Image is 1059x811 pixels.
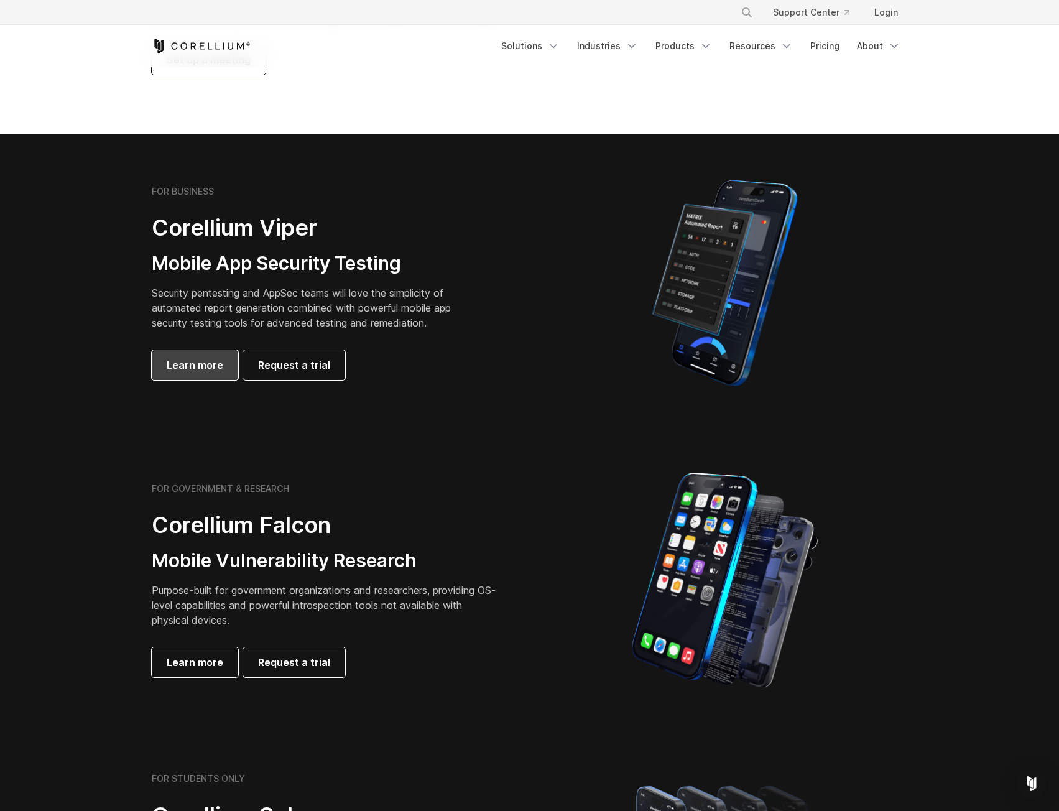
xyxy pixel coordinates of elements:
h6: FOR STUDENTS ONLY [152,773,245,784]
div: Navigation Menu [494,35,908,57]
a: Corellium Home [152,39,251,53]
img: Corellium MATRIX automated report on iPhone showing app vulnerability test results across securit... [631,174,818,392]
span: Learn more [167,655,223,670]
h2: Corellium Falcon [152,511,500,539]
a: Learn more [152,647,238,677]
span: Request a trial [258,655,330,670]
a: Pricing [803,35,847,57]
p: Purpose-built for government organizations and researchers, providing OS-level capabilities and p... [152,583,500,628]
h3: Mobile Vulnerability Research [152,549,500,573]
p: Security pentesting and AppSec teams will love the simplicity of automated report generation comb... [152,285,470,330]
a: Support Center [763,1,859,24]
button: Search [736,1,758,24]
h2: Corellium Viper [152,214,470,242]
img: iPhone model separated into the mechanics used to build the physical device. [631,471,818,689]
div: Open Intercom Messenger [1017,769,1047,799]
h6: FOR GOVERNMENT & RESEARCH [152,483,289,494]
h6: FOR BUSINESS [152,186,214,197]
span: Learn more [167,358,223,373]
span: Request a trial [258,358,330,373]
a: Products [648,35,719,57]
div: Navigation Menu [726,1,908,24]
a: Request a trial [243,350,345,380]
a: Solutions [494,35,567,57]
h3: Mobile App Security Testing [152,252,470,276]
a: Industries [570,35,645,57]
a: Request a trial [243,647,345,677]
a: Resources [722,35,800,57]
a: About [849,35,908,57]
a: Learn more [152,350,238,380]
a: Login [864,1,908,24]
